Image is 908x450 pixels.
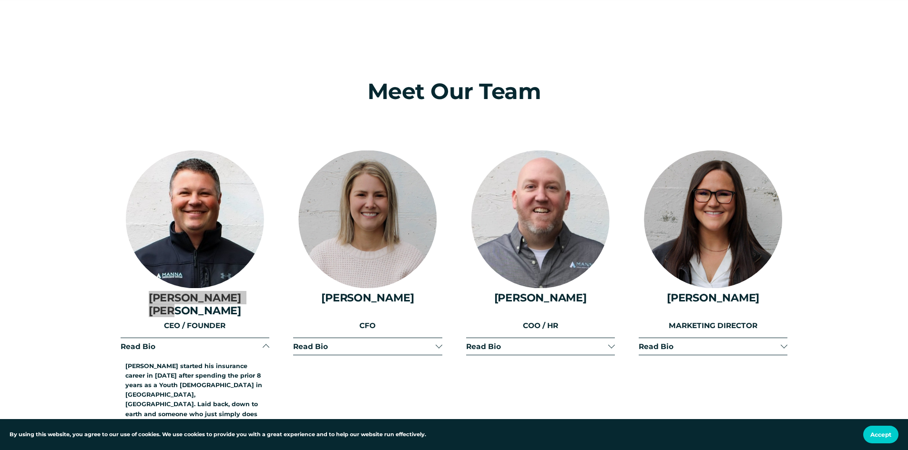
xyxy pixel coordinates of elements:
button: Read Bio [121,338,269,355]
h4: [PERSON_NAME] [293,291,442,304]
p: COO / HR [466,320,615,332]
button: Read Bio [639,338,787,355]
h4: [PERSON_NAME] [639,291,787,304]
span: Read Bio [293,342,435,351]
p: CFO [293,320,442,332]
button: Accept [863,426,898,443]
span: Read Bio [121,342,263,351]
h4: [PERSON_NAME] [466,291,615,304]
span: Meet Our Team [367,78,541,105]
p: CEO / FOUNDER [121,320,269,332]
h4: [PERSON_NAME] [PERSON_NAME] [121,291,269,316]
span: Accept [870,431,891,438]
p: By using this website, you agree to our use of cookies. We use cookies to provide you with a grea... [10,430,426,439]
p: MARKETING DIRECTOR [639,320,787,332]
button: Read Bio [293,338,442,355]
button: Read Bio [466,338,615,355]
span: Read Bio [466,342,608,351]
span: Read Bio [639,342,781,351]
